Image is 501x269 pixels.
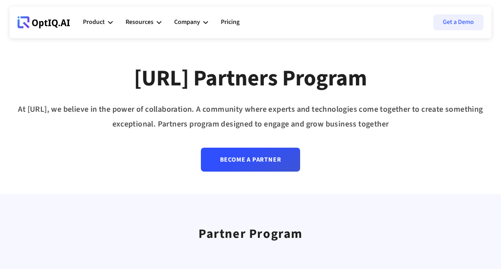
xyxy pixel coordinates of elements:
[83,17,105,28] div: Product
[18,10,70,34] a: Webflow Homepage
[126,17,153,28] div: Resources
[126,10,161,34] div: Resources
[83,10,113,34] div: Product
[433,14,483,30] a: Get a Demo
[201,148,301,172] a: Become a partner
[174,17,200,28] div: Company
[221,10,240,34] a: Pricing
[174,10,208,34] div: Company
[134,65,367,93] div: [URL] Partners Program
[10,102,491,132] div: At [URL], we believe in the power of collaboration. A community where experts and technologies co...
[198,223,303,246] div: Partner Program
